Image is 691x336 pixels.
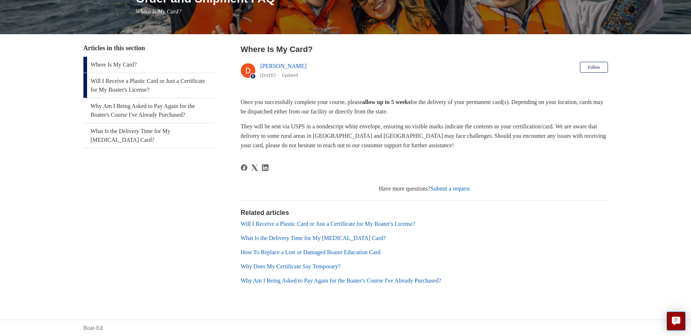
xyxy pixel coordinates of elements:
a: How To Replace a Lost or Damaged Boater Education Card [241,249,381,255]
a: Why Am I Being Asked to Pay Again for the Boater's Course I've Already Purchased? [241,277,441,284]
a: [PERSON_NAME] [260,63,307,69]
a: Submit a request [431,185,470,192]
h2: Related articles [241,208,608,218]
h2: Where Is My Card? [241,43,608,55]
a: Why Does My Certificate Say Temporary? [241,263,341,269]
svg: Share this page on Facebook [241,164,247,171]
p: They will be sent via USPS in a nondescript white envelope, ensuring no visible marks indicate th... [241,122,608,150]
a: Boat-Ed [83,324,103,332]
strong: allow up to 5 weeks [362,99,410,105]
a: Where Is My Card? [83,57,215,73]
a: What Is the Delivery Time for My [MEDICAL_DATA] Card? [241,235,386,241]
a: X Corp [251,164,258,171]
a: Will I Receive a Plastic Card or Just a Certificate for My Boater's License? [83,73,215,98]
button: Live chat [667,312,686,331]
a: Why Am I Being Asked to Pay Again for the Boater's Course I've Already Purchased? [83,98,215,123]
div: Have more questions? [241,184,608,193]
span: Where Is My Card? [136,8,181,15]
a: LinkedIn [262,164,268,171]
a: Will I Receive a Plastic Card or Just a Certificate for My Boater's License? [241,221,416,227]
li: Updated [282,72,298,78]
span: Articles in this section [83,44,145,52]
button: Follow Article [580,62,608,73]
a: What Is the Delivery Time for My [MEDICAL_DATA] Card? [83,123,215,148]
time: 04/15/2024, 17:31 [260,72,276,78]
a: Facebook [241,164,247,171]
p: Once you successfully complete your course, please for the delivery of your permanent card(s). De... [241,97,608,116]
svg: Share this page on LinkedIn [262,164,268,171]
svg: Share this page on X Corp [251,164,258,171]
